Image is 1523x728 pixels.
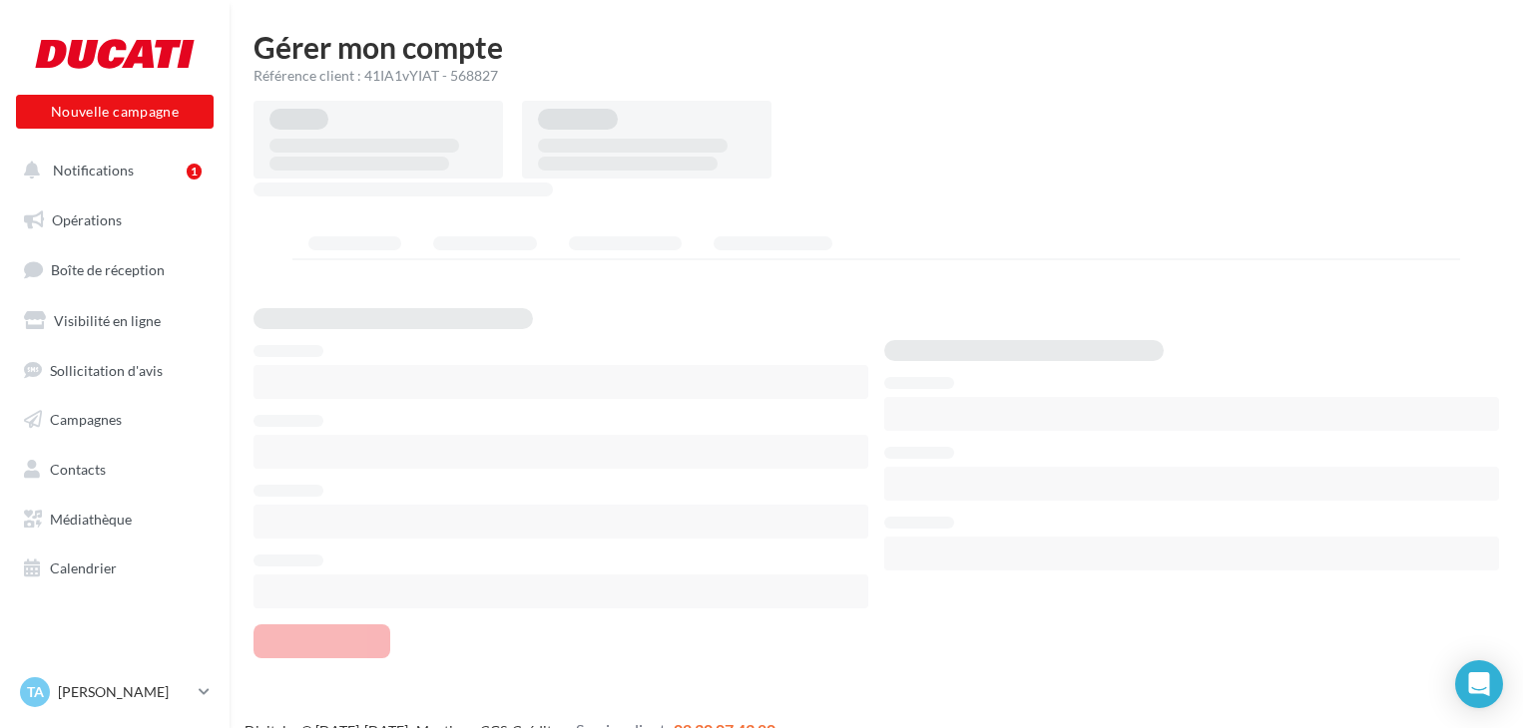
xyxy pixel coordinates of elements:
[254,32,1499,62] h1: Gérer mon compte
[50,511,132,528] span: Médiathèque
[50,361,163,378] span: Sollicitation d'avis
[12,399,218,441] a: Campagnes
[12,199,218,241] a: Opérations
[51,261,165,278] span: Boîte de réception
[187,164,202,180] div: 1
[52,211,122,228] span: Opérations
[54,312,161,329] span: Visibilité en ligne
[12,350,218,392] a: Sollicitation d'avis
[12,499,218,541] a: Médiathèque
[16,95,214,129] button: Nouvelle campagne
[254,66,1499,86] div: Référence client : 41IA1vYIAT - 568827
[12,547,218,589] a: Calendrier
[50,559,117,576] span: Calendrier
[12,300,218,342] a: Visibilité en ligne
[12,150,210,191] button: Notifications 1
[12,248,218,291] a: Boîte de réception
[27,682,44,702] span: TA
[58,682,191,702] p: [PERSON_NAME]
[50,411,122,428] span: Campagnes
[1455,660,1503,708] div: Open Intercom Messenger
[53,162,134,179] span: Notifications
[12,449,218,491] a: Contacts
[50,461,106,478] span: Contacts
[16,673,214,711] a: TA [PERSON_NAME]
